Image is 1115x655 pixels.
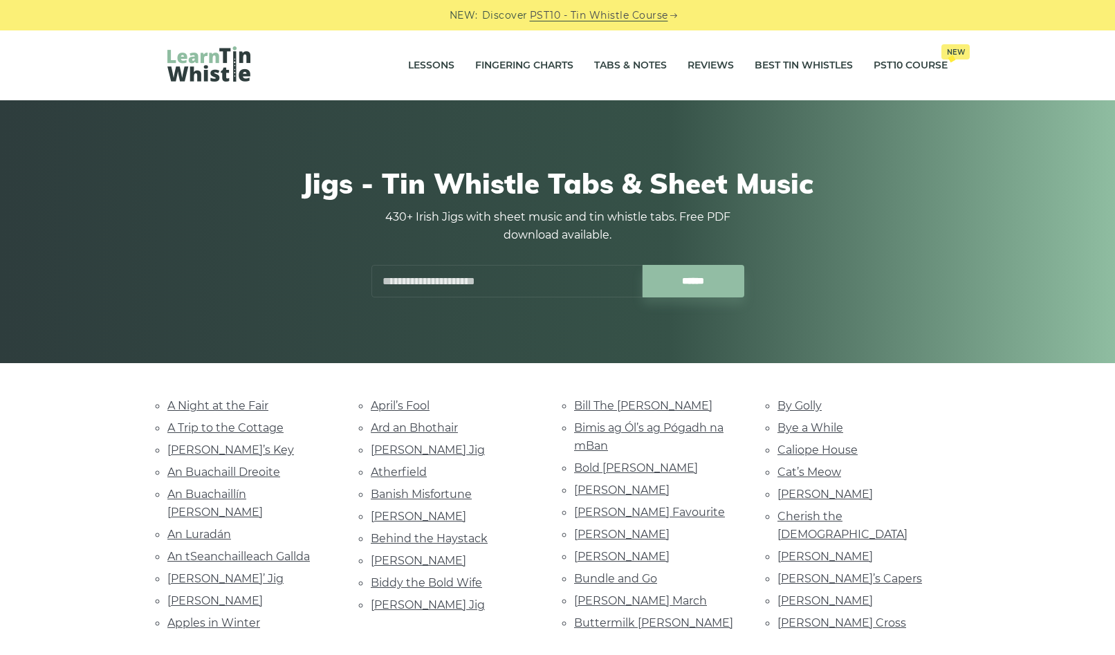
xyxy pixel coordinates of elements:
[574,506,725,519] a: [PERSON_NAME] Favourite
[371,598,485,611] a: [PERSON_NAME] Jig
[574,483,670,497] a: [PERSON_NAME]
[777,443,858,456] a: Caliope House
[167,167,948,200] h1: Jigs - Tin Whistle Tabs & Sheet Music
[371,576,482,589] a: Biddy the Bold Wife
[777,572,922,585] a: [PERSON_NAME]’s Capers
[167,528,231,541] a: An Luradán
[777,465,841,479] a: Cat’s Meow
[755,48,853,83] a: Best Tin Whistles
[371,208,744,244] p: 430+ Irish Jigs with sheet music and tin whistle tabs. Free PDF download available.
[777,594,873,607] a: [PERSON_NAME]
[574,594,707,607] a: [PERSON_NAME] March
[574,399,712,412] a: Bill The [PERSON_NAME]
[475,48,573,83] a: Fingering Charts
[777,488,873,501] a: [PERSON_NAME]
[371,399,430,412] a: April’s Fool
[574,572,657,585] a: Bundle and Go
[167,46,250,82] img: LearnTinWhistle.com
[777,399,822,412] a: By Golly
[574,461,698,474] a: Bold [PERSON_NAME]
[874,48,948,83] a: PST10 CourseNew
[408,48,454,83] a: Lessons
[167,488,263,519] a: An Buachaillín [PERSON_NAME]
[574,550,670,563] a: [PERSON_NAME]
[167,421,284,434] a: A Trip to the Cottage
[371,532,488,545] a: Behind the Haystack
[594,48,667,83] a: Tabs & Notes
[371,510,466,523] a: [PERSON_NAME]
[167,616,260,629] a: Apples in Winter
[167,399,268,412] a: A Night at the Fair
[167,443,294,456] a: [PERSON_NAME]’s Key
[371,443,485,456] a: [PERSON_NAME] Jig
[167,550,310,563] a: An tSeanchailleach Gallda
[167,572,284,585] a: [PERSON_NAME]’ Jig
[167,594,263,607] a: [PERSON_NAME]
[371,421,458,434] a: Ard an Bhothair
[777,550,873,563] a: [PERSON_NAME]
[574,421,724,452] a: Bimis ag Ól’s ag Pógadh na mBan
[574,616,733,629] a: Buttermilk [PERSON_NAME]
[371,465,427,479] a: Atherfield
[777,510,907,541] a: Cherish the [DEMOGRAPHIC_DATA]
[371,488,472,501] a: Banish Misfortune
[167,465,280,479] a: An Buachaill Dreoite
[371,554,466,567] a: [PERSON_NAME]
[777,421,843,434] a: Bye a While
[777,616,906,629] a: [PERSON_NAME] Cross
[688,48,734,83] a: Reviews
[941,44,970,59] span: New
[574,528,670,541] a: [PERSON_NAME]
